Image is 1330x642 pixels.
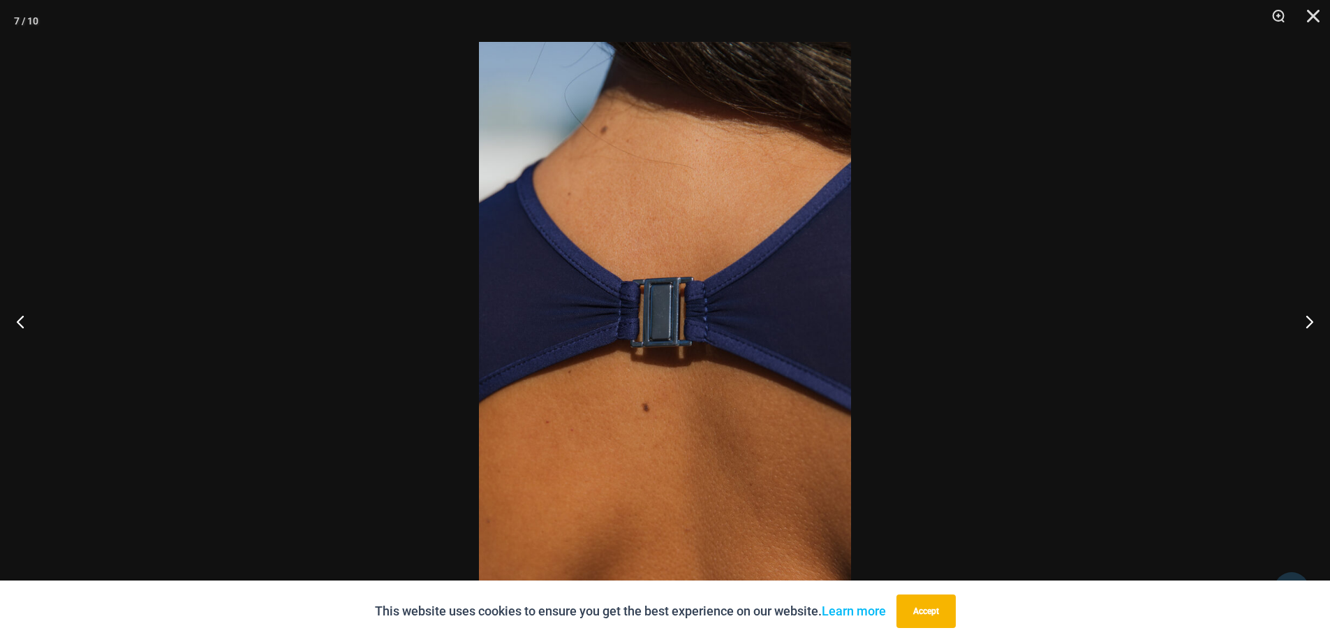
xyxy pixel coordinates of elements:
p: This website uses cookies to ensure you get the best experience on our website. [375,601,886,622]
button: Next [1278,286,1330,356]
div: 7 / 10 [14,10,38,31]
button: Accept [896,594,956,628]
img: Desire Me Navy 5192 Dress 1 [479,42,851,600]
a: Learn more [822,604,886,618]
